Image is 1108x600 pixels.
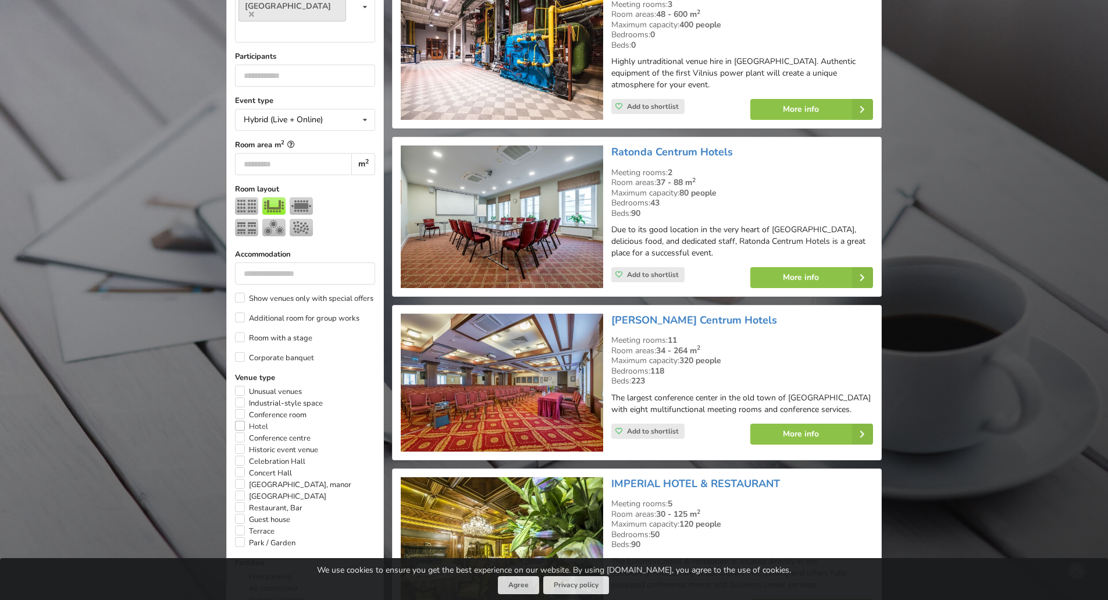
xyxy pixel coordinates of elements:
label: Celebration Hall [235,456,305,467]
label: Conference centre [235,432,311,444]
div: Bedrooms: [611,366,873,377]
div: Beds: [611,208,873,219]
strong: 0 [631,40,636,51]
label: Facilities [235,557,375,569]
img: Boardroom [290,197,313,215]
label: Conference room [235,409,307,421]
a: More info [750,99,873,120]
img: Reception [290,219,313,236]
sup: 2 [697,343,700,352]
div: Maximum capacity: [611,519,873,530]
strong: 11 [668,335,677,346]
img: Hotel | Vilnius | Artis Centrum Hotels [401,314,603,452]
img: Banquet [262,219,286,236]
strong: 223 [631,375,645,386]
strong: 120 people [679,519,721,530]
strong: 43 [650,197,660,208]
p: Due to its good location in the very heart of [GEOGRAPHIC_DATA], delicious food, and dedicated st... [611,224,873,259]
strong: 90 [631,208,640,219]
label: Show venues only with special offers [235,293,373,304]
img: Classroom [235,219,258,236]
button: Agree [498,576,539,594]
div: Meeting rooms: [611,335,873,346]
div: Maximum capacity: [611,188,873,198]
label: Industrial-style space [235,397,323,409]
span: Add to shortlist [627,427,679,436]
img: Hotel | Vilnius | Ratonda Centrum Hotels [401,145,603,288]
div: m [351,153,375,175]
strong: 5 [668,498,672,509]
div: Maximum capacity: [611,356,873,366]
div: Beds: [611,376,873,386]
div: Room areas: [611,509,873,520]
sup: 2 [692,176,696,184]
strong: 30 - 125 m [656,509,700,520]
strong: 37 - 88 m [656,177,696,188]
p: Highly untraditional venue hire in [GEOGRAPHIC_DATA]. Authentic equipment of the first Vilnius po... [611,56,873,91]
a: Ratonda Centrum Hotels [611,145,733,159]
img: U-shape [262,197,286,215]
label: Hotel [235,421,268,432]
div: Bedrooms: [611,198,873,208]
label: [GEOGRAPHIC_DATA], manor [235,479,351,491]
strong: 2 [668,167,672,178]
div: Maximum capacity: [611,20,873,30]
label: Park / Garden [235,537,295,549]
div: Beds: [611,40,873,51]
sup: 2 [281,139,284,146]
label: Historic event venue [235,444,318,456]
sup: 2 [365,157,369,166]
label: Terrace [235,526,275,537]
span: Add to shortlist [627,102,679,111]
label: Accommodation [235,248,375,260]
strong: 320 people [679,355,721,366]
strong: 400 people [679,19,721,30]
label: Event type [235,95,375,106]
strong: 50 [650,529,660,540]
strong: 34 - 264 m [656,345,700,356]
div: Room areas: [611,177,873,188]
div: Bedrooms: [611,30,873,40]
a: IMPERIAL HOTEL & RESTAURANT [611,477,780,491]
label: Venue type [235,372,375,384]
p: The luxurious hotel & restaurant is located directly in the [GEOGRAPHIC_DATA] of [GEOGRAPHIC_DATA... [611,556,873,591]
strong: 90 [631,539,640,550]
a: More info [750,267,873,288]
strong: 80 people [679,187,717,198]
label: Corporate banquet [235,352,314,364]
img: Theater [235,197,258,215]
label: Restaurant, Bar [235,502,302,514]
span: Add to shortlist [627,270,679,279]
div: Meeting rooms: [611,168,873,178]
sup: 2 [697,507,700,516]
label: Concert Hall [235,467,292,479]
div: Meeting rooms: [611,499,873,509]
a: Privacy policy [543,576,609,594]
div: Bedrooms: [611,530,873,540]
label: Unusual venues [235,386,302,397]
a: [PERSON_NAME] Centrum Hotels [611,313,777,327]
label: Guest house [235,514,290,526]
div: Beds: [611,539,873,550]
label: Additional room for group works [235,313,359,324]
label: Room with a stage [235,332,312,344]
a: More info [750,424,873,445]
div: Room areas: [611,346,873,356]
div: Hybrid (Live + Online) [244,116,323,124]
label: Room area m [235,139,375,151]
sup: 2 [697,8,700,16]
label: Room layout [235,183,375,195]
label: [GEOGRAPHIC_DATA] [235,491,326,502]
div: Room areas: [611,9,873,20]
p: The largest conference center in the old town of [GEOGRAPHIC_DATA] with eight multifunctional mee... [611,392,873,416]
label: Participants [235,51,375,62]
strong: 118 [650,365,664,377]
strong: 0 [650,29,655,40]
strong: 48 - 600 m [656,9,700,20]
